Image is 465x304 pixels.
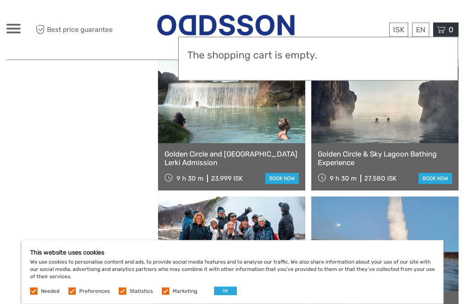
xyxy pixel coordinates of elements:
div: 27.580 ISK [364,175,397,183]
a: Golden Circle and [GEOGRAPHIC_DATA] Lerki Admission [164,150,299,168]
div: EN [412,23,429,37]
span: 9 h 30 m [330,175,356,183]
a: book now [265,173,299,184]
label: Statistics [130,288,153,295]
button: OK [214,287,237,295]
span: ISK [393,25,404,34]
label: Preferences [79,288,110,295]
p: We're away right now. Please check back later! [12,15,97,22]
img: Reykjavik Residence [156,9,296,51]
label: Needed [41,288,59,295]
label: Marketing [173,288,197,295]
div: 23.999 ISK [211,175,243,183]
h3: The shopping cart is empty. [187,49,449,61]
div: We use cookies to personalise content and ads, to provide social media features and to analyse ou... [22,240,443,304]
span: 0 [447,25,455,34]
span: Best price guarantee [34,23,120,37]
button: Open LiveChat chat widget [99,13,109,24]
a: book now [418,173,452,184]
h5: This website uses cookies [30,249,435,256]
a: Golden Circle & Sky Lagoon Bathing Experience [318,150,452,168]
span: 9 h 30 m [177,175,203,183]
